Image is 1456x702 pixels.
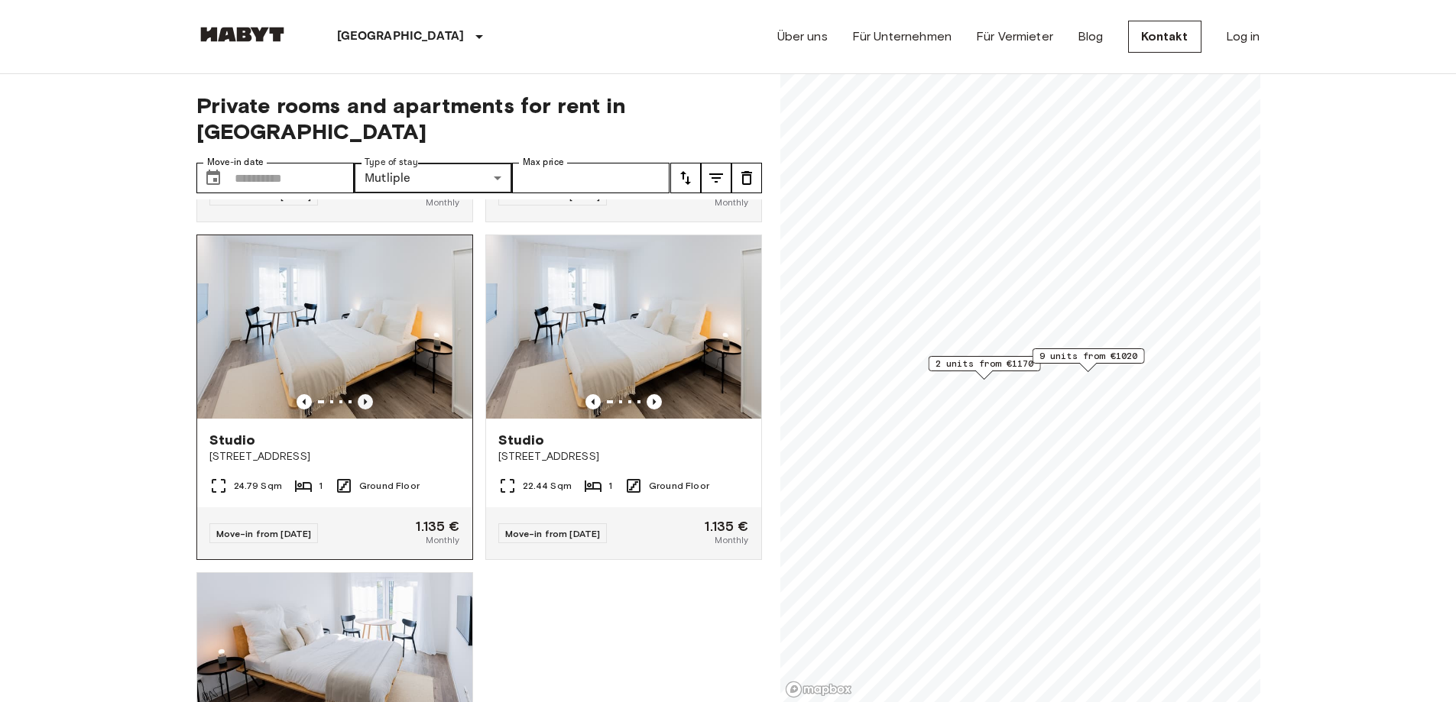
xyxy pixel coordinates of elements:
[928,356,1040,380] div: Map marker
[1078,27,1104,46] a: Blog
[196,27,288,42] img: Habyt
[486,235,761,419] img: Marketing picture of unit DE-04-001-005-01H
[196,92,762,144] span: Private rooms and apartments for rent in [GEOGRAPHIC_DATA]
[196,235,473,560] a: Marketing picture of unit DE-04-001-007-01HPrevious imagePrevious imageStudio[STREET_ADDRESS]24.7...
[207,156,264,169] label: Move-in date
[585,394,601,409] button: Previous image
[297,394,312,409] button: Previous image
[649,479,709,493] span: Ground Floor
[852,27,952,46] a: Für Unternehmen
[608,479,612,493] span: 1
[358,394,373,409] button: Previous image
[523,156,564,169] label: Max price
[416,519,459,533] span: 1.135 €
[485,235,762,560] a: Marketing picture of unit DE-04-001-005-01HPrevious imagePrevious imageStudio[STREET_ADDRESS]22.4...
[715,533,748,547] span: Monthly
[209,449,460,464] span: [STREET_ADDRESS]
[935,357,1033,370] span: 2 units from €1170
[505,528,601,539] span: Move-in from [DATE]
[426,196,459,209] span: Monthly
[1032,348,1144,372] div: Map marker
[354,163,512,193] div: Mutliple
[1128,21,1201,53] a: Kontakt
[1039,349,1137,363] span: 9 units from €1020
[209,431,256,449] span: Studio
[715,196,748,209] span: Monthly
[976,27,1053,46] a: Für Vermieter
[701,163,731,193] button: tune
[731,163,762,193] button: tune
[359,479,420,493] span: Ground Floor
[197,235,472,419] img: Marketing picture of unit DE-04-001-007-01H
[234,479,282,493] span: 24.79 Sqm
[670,163,701,193] button: tune
[498,431,545,449] span: Studio
[365,156,418,169] label: Type of stay
[198,163,229,193] button: Choose date
[498,449,749,464] span: [STREET_ADDRESS]
[523,479,572,493] span: 22.44 Sqm
[1226,27,1260,46] a: Log in
[426,533,459,547] span: Monthly
[647,394,662,409] button: Previous image
[777,27,828,46] a: Über uns
[705,519,748,533] span: 1.135 €
[337,27,465,46] p: [GEOGRAPHIC_DATA]
[319,479,323,493] span: 1
[216,528,312,539] span: Move-in from [DATE]
[785,681,852,698] a: Mapbox logo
